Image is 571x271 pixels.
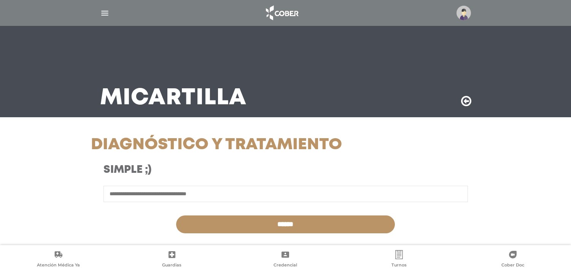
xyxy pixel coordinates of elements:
[103,164,334,177] h3: Simple ;)
[2,250,115,269] a: Atención Médica Ya
[162,262,181,269] span: Guardias
[456,250,569,269] a: Cober Doc
[100,88,247,108] h3: Mi Cartilla
[342,250,456,269] a: Turnos
[91,135,347,155] h1: Diagnóstico y Tratamiento
[37,262,80,269] span: Atención Médica Ya
[274,262,297,269] span: Credencial
[391,262,407,269] span: Turnos
[456,6,471,20] img: profile-placeholder.svg
[229,250,342,269] a: Credencial
[115,250,229,269] a: Guardias
[100,8,110,18] img: Cober_menu-lines-white.svg
[262,4,302,22] img: logo_cober_home-white.png
[501,262,524,269] span: Cober Doc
